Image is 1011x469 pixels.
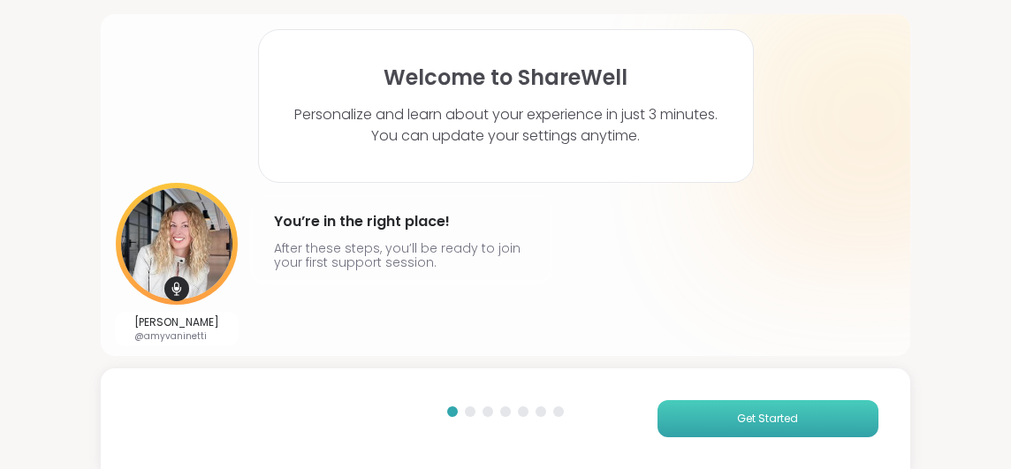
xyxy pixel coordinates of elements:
[274,241,528,269] p: After these steps, you’ll be ready to join your first support session.
[384,65,627,90] h1: Welcome to ShareWell
[134,315,219,329] p: [PERSON_NAME]
[737,411,798,427] span: Get Started
[274,208,528,236] h4: You’re in the right place!
[134,329,219,343] p: @amyvaninetti
[164,276,189,301] img: mic icon
[658,400,878,437] button: Get Started
[116,183,238,305] img: User image
[294,104,718,147] p: Personalize and learn about your experience in just 3 minutes. You can update your settings anytime.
